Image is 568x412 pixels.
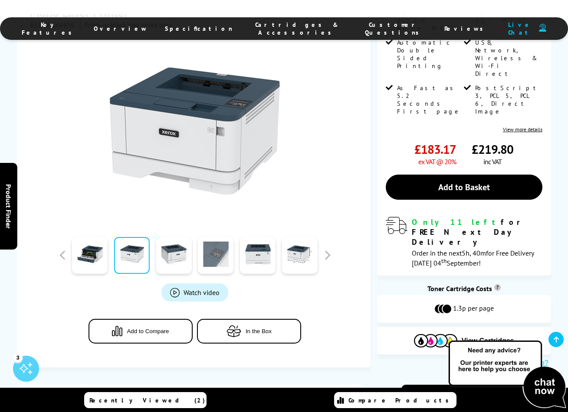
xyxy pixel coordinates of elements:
[483,157,502,166] span: inc VAT
[94,25,148,32] span: Overview
[447,339,568,410] img: Open Live Chat window
[377,284,551,293] div: Toner Cartridge Costs
[246,328,272,334] span: In the Box
[4,184,13,228] span: Product Finder
[472,141,513,157] span: £219.80
[462,249,486,257] span: 5h, 40m
[412,217,501,227] span: Only 11 left
[386,175,542,200] a: Add to Basket
[89,319,193,344] button: Add to Compare
[184,288,220,297] span: Watch video
[462,337,514,345] span: View Cartridges
[505,21,535,36] span: Live Chat
[127,328,169,334] span: Add to Compare
[494,284,501,291] sup: Cost per page
[197,319,301,344] button: In the Box
[503,126,542,133] a: View more details
[348,396,453,404] span: Compare Products
[386,217,542,267] div: modal_delivery
[165,25,233,32] span: Specification
[412,217,542,247] div: for FREE Next Day Delivery
[110,46,280,216] img: Thumbnail
[362,21,427,36] span: Customer Questions
[418,157,456,166] span: ex VAT @ 20%
[161,283,228,302] a: Product_All_Videos
[414,334,457,347] img: Cartridges
[397,39,463,70] span: Automatic Double Sided Printing
[397,84,463,115] span: As Fast as 5.2 Seconds First page
[22,21,76,36] span: Key Features
[475,39,541,78] span: USB, Network, Wireless & Wi-Fi Direct
[414,141,456,157] span: £183.17
[412,249,534,267] span: Order in the next for Free Delivery [DATE] 04 September!
[334,392,456,408] a: Compare Products
[444,25,488,32] span: Reviews
[89,396,205,404] span: Recently Viewed (2)
[453,304,494,314] span: 1.3p per page
[475,84,541,115] span: PostScript 3, PCL 5, PCL 6, Direct Image
[441,257,447,265] sup: th
[539,24,546,32] img: user-headset-duotone.svg
[250,21,345,36] span: Cartridges & Accessories
[13,353,23,362] div: 3
[384,334,545,348] button: View Cartridges
[84,392,207,408] a: Recently Viewed (2)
